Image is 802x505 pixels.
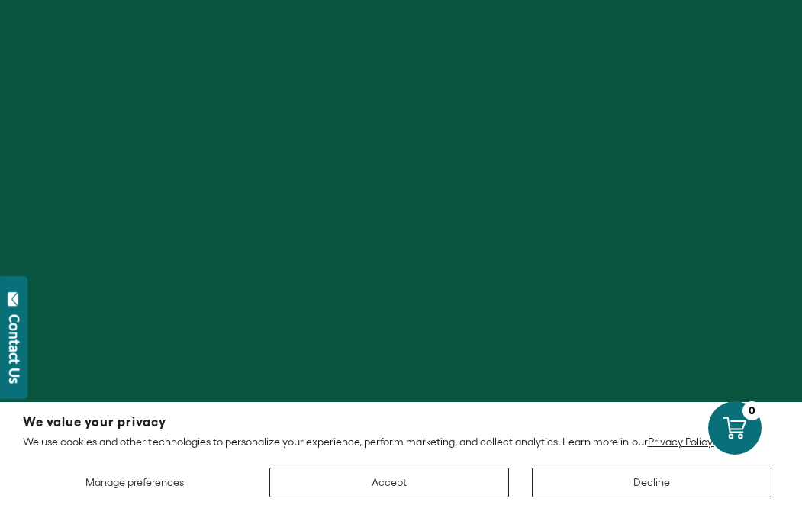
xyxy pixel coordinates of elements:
button: Manage preferences [23,468,246,497]
button: Decline [532,468,771,497]
p: We use cookies and other technologies to personalize your experience, perform marketing, and coll... [23,435,779,449]
span: Manage preferences [85,476,184,488]
h2: We value your privacy [23,416,779,429]
a: Privacy Policy. [648,436,714,448]
div: 0 [742,401,762,420]
button: Accept [269,468,509,497]
div: Contact Us [7,314,22,384]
